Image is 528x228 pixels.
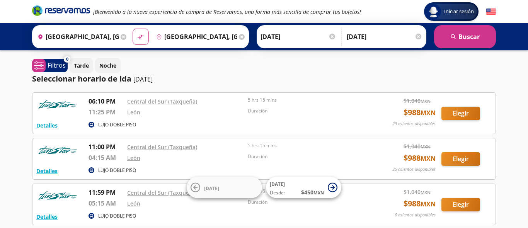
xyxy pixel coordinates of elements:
span: $ 1,040 [404,142,431,150]
span: Iniciar sesión [441,8,477,15]
input: Elegir Fecha [261,27,336,46]
a: Brand Logo [32,5,90,19]
p: Tarde [74,61,89,70]
small: MXN [421,98,431,104]
span: Desde: [270,189,285,196]
span: $ 1,040 [404,97,431,105]
span: $ 1,040 [404,188,431,196]
span: $ 988 [404,198,436,209]
button: Noche [95,58,121,73]
button: Elegir [441,198,480,211]
span: $ 450 [301,188,324,196]
button: [DATE] [187,177,262,198]
a: Central del Sur (Taxqueña) [127,143,197,151]
p: 04:15 AM [89,153,123,162]
img: RESERVAMOS [36,142,79,158]
button: Buscar [434,25,496,48]
em: ¡Bienvenido a la nueva experiencia de compra de Reservamos, una forma más sencilla de comprar tus... [93,8,361,15]
img: RESERVAMOS [36,188,79,203]
p: Duración [248,153,364,160]
button: Detalles [36,213,58,221]
a: León [127,200,140,207]
p: Duración [248,107,364,114]
span: [DATE] [204,185,219,191]
button: Detalles [36,121,58,129]
a: Central del Sur (Taxqueña) [127,189,197,196]
span: 0 [66,56,68,63]
a: León [127,109,140,116]
p: 05:15 AM [89,199,123,208]
p: 29 asientos disponibles [392,121,436,127]
p: 5 hrs 15 mins [248,97,364,104]
p: Duración [248,199,364,206]
p: LUJO DOBLE PISO [98,213,136,219]
span: [DATE] [270,181,285,187]
input: Buscar Origen [34,27,119,46]
img: RESERVAMOS [36,97,79,112]
small: MXN [421,200,436,208]
small: MXN [421,154,436,163]
p: LUJO DOBLE PISO [98,167,136,174]
p: Noche [99,61,116,70]
span: $ 988 [404,152,436,164]
button: [DATE]Desde:$450MXN [266,177,341,198]
p: Filtros [48,61,66,70]
span: $ 988 [404,107,436,118]
p: Seleccionar horario de ida [32,73,131,85]
a: Central del Sur (Taxqueña) [127,98,197,105]
p: 5 hrs 15 mins [248,142,364,149]
button: 0Filtros [32,59,68,72]
input: Opcional [347,27,422,46]
p: 06:10 PM [89,97,123,106]
p: [DATE] [133,75,153,84]
p: 25 asientos disponibles [392,166,436,173]
p: 6 asientos disponibles [395,212,436,218]
button: Elegir [441,107,480,120]
small: MXN [421,144,431,150]
small: MXN [313,190,324,196]
button: Elegir [441,152,480,166]
i: Brand Logo [32,5,90,16]
button: English [486,7,496,17]
p: 11:25 PM [89,107,123,117]
input: Buscar Destino [153,27,237,46]
button: Tarde [70,58,93,73]
p: LUJO DOBLE PISO [98,121,136,128]
a: León [127,154,140,162]
p: 11:00 PM [89,142,123,151]
small: MXN [421,189,431,195]
small: MXN [421,109,436,117]
button: Detalles [36,167,58,175]
p: 11:59 PM [89,188,123,197]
